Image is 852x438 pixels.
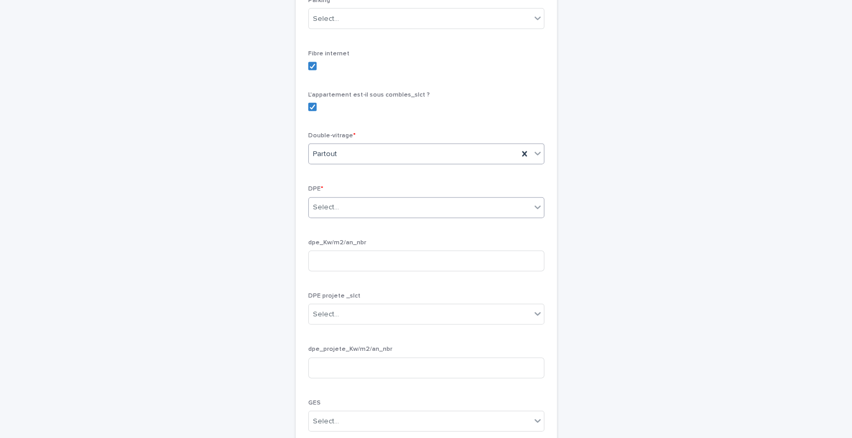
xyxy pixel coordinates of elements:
span: L'appartement est-il sous combles_slct ? [308,92,430,98]
span: Fibre internet [308,51,349,57]
div: Select... [313,416,339,427]
div: Select... [313,14,339,25]
span: dpe_projete_Kw/m2/an_nbr [308,346,392,352]
div: Select... [313,309,339,320]
span: GES [308,400,321,406]
span: DPE [308,186,323,192]
span: Partout [313,149,337,160]
span: Double-vitrage [308,133,356,139]
span: DPE projete _slct [308,293,360,299]
span: dpe_Kw/m2/an_nbr [308,240,366,246]
div: Select... [313,202,339,213]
